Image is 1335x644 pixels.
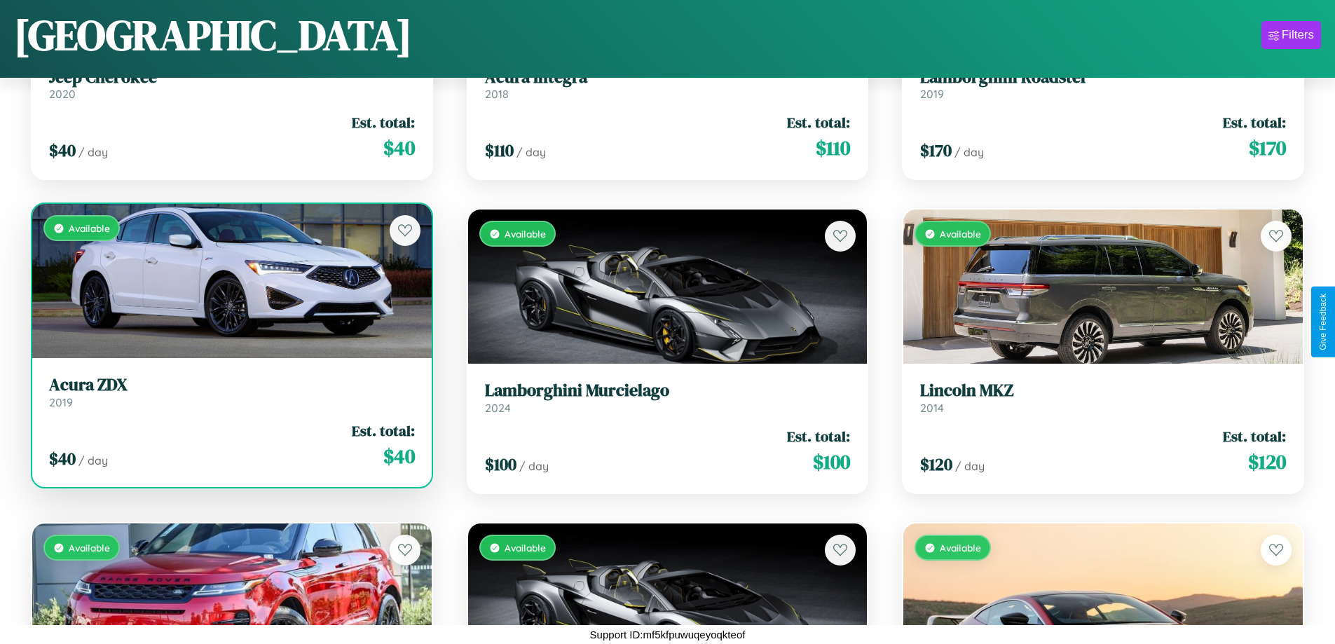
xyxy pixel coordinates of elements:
a: Lincoln MKZ2014 [920,381,1286,415]
span: $ 100 [485,453,516,476]
span: $ 40 [383,134,415,162]
span: Available [69,222,110,234]
span: $ 40 [383,442,415,470]
span: / day [78,453,108,467]
span: Est. total: [787,426,850,446]
p: Support ID: mf5kfpuwuqeyoqkteof [590,625,746,644]
span: $ 110 [816,134,850,162]
a: Lamborghini Murcielago2024 [485,381,851,415]
span: 2024 [485,401,511,415]
span: Est. total: [787,112,850,132]
span: 2019 [920,87,944,101]
span: 2014 [920,401,944,415]
a: Acura Integra2018 [485,67,851,102]
span: Est. total: [1223,426,1286,446]
button: Filters [1261,21,1321,49]
span: / day [78,145,108,159]
h3: Lincoln MKZ [920,381,1286,401]
span: / day [519,459,549,473]
span: Available [505,228,546,240]
span: $ 170 [920,139,952,162]
span: $ 100 [813,448,850,476]
span: Est. total: [1223,112,1286,132]
span: 2019 [49,395,73,409]
span: Available [940,542,981,554]
span: $ 120 [1248,448,1286,476]
div: Filters [1282,28,1314,42]
span: / day [955,459,985,473]
span: $ 40 [49,447,76,470]
span: $ 170 [1249,134,1286,162]
a: Acura ZDX2019 [49,375,415,409]
h1: [GEOGRAPHIC_DATA] [14,6,412,64]
h3: Lamborghini Murcielago [485,381,851,401]
span: / day [954,145,984,159]
span: Available [505,542,546,554]
span: Est. total: [352,112,415,132]
span: 2018 [485,87,509,101]
span: / day [516,145,546,159]
span: $ 110 [485,139,514,162]
span: $ 40 [49,139,76,162]
a: Lamborghini Roadster2019 [920,67,1286,102]
span: Available [69,542,110,554]
h3: Acura ZDX [49,375,415,395]
span: 2020 [49,87,76,101]
a: Jeep Cherokee2020 [49,67,415,102]
span: $ 120 [920,453,952,476]
span: Est. total: [352,420,415,441]
div: Give Feedback [1318,294,1328,350]
span: Available [940,228,981,240]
